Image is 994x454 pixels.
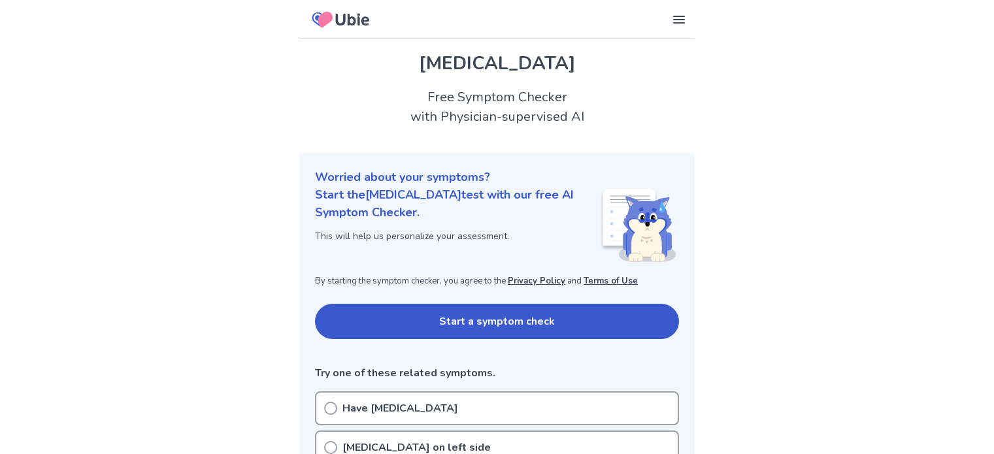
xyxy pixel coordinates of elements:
p: Try one of these related symptoms. [315,365,679,381]
h2: Free Symptom Checker with Physician-supervised AI [299,88,695,127]
p: This will help us personalize your assessment. [315,229,601,243]
h1: [MEDICAL_DATA] [315,50,679,77]
button: Start a symptom check [315,304,679,339]
p: By starting the symptom checker, you agree to the and [315,275,679,288]
a: Terms of Use [584,275,638,287]
img: Shiba [601,189,676,262]
a: Privacy Policy [508,275,565,287]
p: Have [MEDICAL_DATA] [342,400,458,416]
p: Start the [MEDICAL_DATA] test with our free AI Symptom Checker. [315,186,601,221]
p: Worried about your symptoms? [315,169,679,186]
